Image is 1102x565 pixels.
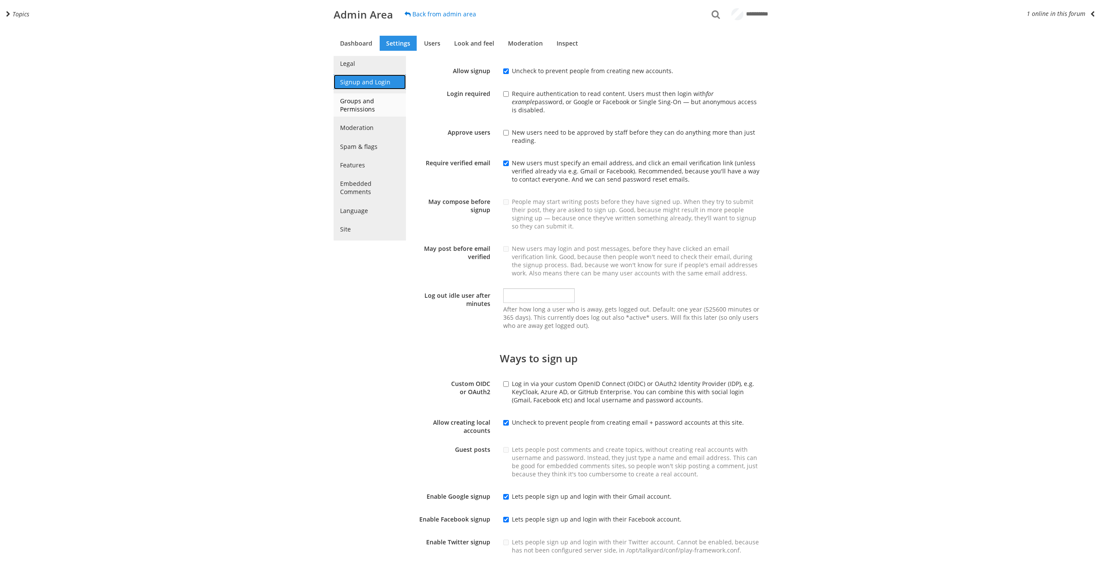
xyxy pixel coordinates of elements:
a: Embedded Comments [334,176,406,199]
label: May compose before signup [406,190,496,214]
i: for example [512,90,714,106]
a: Language [334,203,406,218]
label: Lets people post comments and create topics, without creating real accounts with username and pas... [512,445,758,478]
label: Custom OIDC or OAuth2 [406,372,496,396]
input: Lets people sign up and login with their Twitter account. Cannot be enabled, because has not been... [503,540,509,545]
a: Groups and Permissions [334,93,406,117]
input: New users must specify an email address, and click an email verification link (unless verified al... [503,161,509,166]
label: Lets people sign up and login with their Facebook account. [512,515,681,523]
input: New users need to be approved by staff before they can do anything more than just reading. [503,130,509,136]
label: Allow signup [406,59,496,75]
span: Topics [12,10,29,18]
a: Spam & flags [334,139,406,154]
input: Require authentication to read content. Users must then login withfor examplepassword, or Google ... [503,91,509,97]
span: Require authentication to read content. Users must then login with password, or Google or Faceboo... [512,90,757,114]
label: Guest posts [406,438,496,454]
a: Look and feel [448,36,501,51]
label: Log out idle user after minutes [406,284,496,308]
label: Uncheck to prevent people from creating email + password accounts at this site. [512,418,744,426]
button: 1 online in this forum [1021,5,1102,22]
input: People may start writing posts before they have signed up. When they try to submit their post, th... [503,199,509,205]
label: New users need to be approved by staff before they can do anything more than just reading. [512,128,755,145]
label: Lets people sign up and login with their Gmail account. [512,492,672,500]
input: Log in via your custom OpenID Connect (OIDC) or OAuth2 Identity Provider (IDP), e.g. KeyCloak, Az... [503,381,509,387]
h2: Ways to sign up [500,345,762,364]
label: Enable Twitter signup [406,531,496,546]
a: Users [418,36,447,51]
a: Signup and Login [334,74,406,90]
span: 1 online in this forum [1027,9,1085,18]
a: Moderation [334,120,406,135]
label: Uncheck to prevent people from creating new accounts. [512,67,673,75]
label: Login required [406,82,496,98]
a: Dashboard [334,36,379,51]
label: Allow creating local accounts [406,411,496,435]
a: Settings [380,36,417,51]
input: Lets people post comments and create topics, without creating real accounts with username and pas... [503,447,509,453]
label: Require verified email [406,151,496,167]
input: New users may login and post messages, before they have clicked an email verification link. Good,... [503,246,509,252]
a: Inspect [550,36,585,51]
label: Log in via your custom OpenID Connect (OIDC) or OAuth2 Identity Provider (IDP), e.g. KeyCloak, Az... [512,380,754,404]
label: New users may login and post messages, before they have clicked an email verification link. Good,... [512,244,758,277]
input: Uncheck to prevent people from creating email + password accounts at this site. [503,420,509,426]
label: People may start writing posts before they have signed up. When they try to submit their post, th... [512,198,756,230]
label: May post before email verified [406,237,496,261]
label: Approve users [406,121,496,136]
h1: Admin Area [334,9,393,20]
a: Features [334,157,406,173]
a: Legal [334,56,406,71]
label: New users must specify an email address, and click an email verification link (unless verified al... [512,159,759,183]
a: Back from admin area [399,7,481,22]
input: Lets people sign up and login with their Gmail account. [503,494,509,500]
a: Moderation [501,36,549,51]
label: Enable Facebook signup [406,508,496,523]
label: Enable Google signup [406,485,496,500]
label: Lets people sign up and login with their Twitter account. Cannot be enabled, because has not been... [512,538,759,554]
span: After how long a user who is away, gets logged out. Default: one year (525600 minutes or 365 days... [503,305,762,330]
input: Lets people sign up and login with their Facebook account. [503,517,509,522]
input: Uncheck to prevent people from creating new accounts. [503,68,509,74]
a: Site [334,222,406,237]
